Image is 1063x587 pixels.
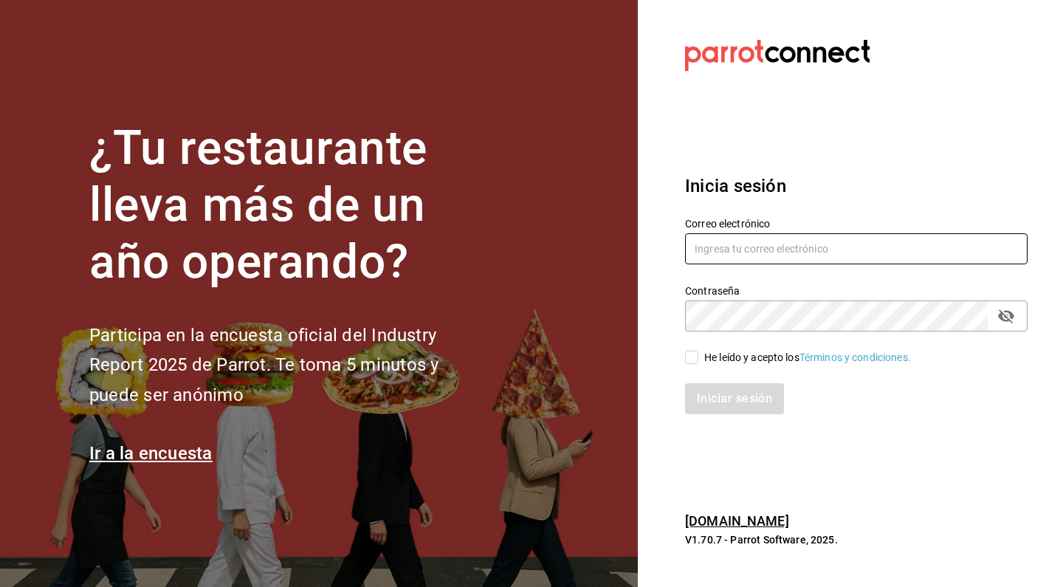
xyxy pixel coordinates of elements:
[685,286,1028,296] label: Contraseña
[704,350,911,365] div: He leído y acepto los
[685,219,1028,229] label: Correo electrónico
[994,303,1019,329] button: passwordField
[685,513,789,529] a: [DOMAIN_NAME]
[89,120,488,290] h1: ¿Tu restaurante lleva más de un año operando?
[89,443,213,464] a: Ir a la encuesta
[685,233,1028,264] input: Ingresa tu correo electrónico
[685,532,1028,547] p: V1.70.7 - Parrot Software, 2025.
[89,320,488,411] h2: Participa en la encuesta oficial del Industry Report 2025 de Parrot. Te toma 5 minutos y puede se...
[685,173,1028,199] h3: Inicia sesión
[799,351,911,363] a: Términos y condiciones.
